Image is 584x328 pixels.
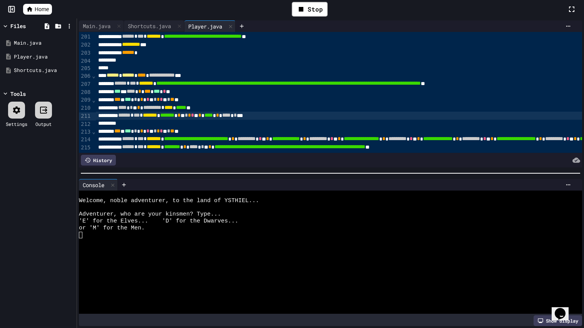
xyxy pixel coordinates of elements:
span: Home [35,5,49,13]
div: Main.java [79,22,114,30]
span: Welcome, noble adventurer, to the land of YSTHIEL... [79,197,259,204]
div: 212 [79,120,92,128]
div: Main.java [79,20,124,32]
div: 201 [79,33,92,41]
div: Player.java [184,20,236,32]
span: 'E' for the Elves... 'D' for the Dwarves... [79,218,238,225]
div: 207 [79,80,92,89]
div: Show display [534,315,582,326]
a: Home [23,4,52,15]
div: Shortcuts.java [14,67,74,74]
div: 204 [79,57,92,65]
div: 205 [79,65,92,72]
div: 215 [79,144,92,152]
div: Stop [292,2,328,17]
div: Shortcuts.java [124,20,184,32]
span: Adventurer, who are your kinsmen? Type... [79,211,221,218]
iframe: chat widget [552,297,576,320]
div: 213 [79,128,92,136]
div: Console [79,181,108,189]
div: Settings [6,120,27,127]
div: Files [10,22,26,30]
span: Fold line [92,129,95,135]
span: or 'M' for the Men. [79,225,145,232]
div: 214 [79,136,92,144]
div: 210 [79,104,92,112]
div: Player.java [14,53,74,61]
div: Console [79,179,118,191]
div: Player.java [184,22,226,30]
div: Tools [10,90,26,98]
div: 208 [79,89,92,97]
div: 209 [79,96,92,104]
div: 206 [79,72,92,80]
span: Fold line [92,97,95,103]
div: History [81,155,116,166]
div: Output [35,120,52,127]
span: Fold line [92,73,95,79]
div: 203 [79,49,92,57]
div: Main.java [14,39,74,47]
div: 216 [79,152,92,160]
div: 202 [79,41,92,49]
div: 211 [79,112,92,120]
div: Shortcuts.java [124,22,175,30]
